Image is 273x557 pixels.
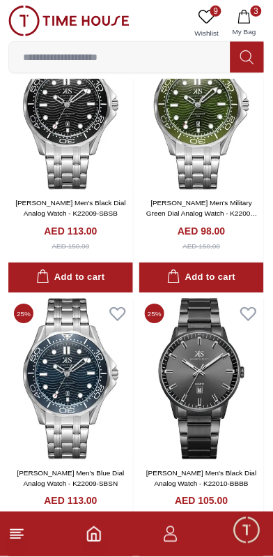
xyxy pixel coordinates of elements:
[224,6,265,41] button: 3My Bag
[189,28,224,38] span: Wishlist
[251,6,262,17] span: 3
[183,242,221,252] div: AED 150.00
[44,225,97,239] h4: AED 113.00
[178,225,225,239] h4: AED 98.00
[8,299,133,459] img: Kenneth Scott Men's Blue Dial Analog Watch - K22009-SBSN
[8,263,133,293] button: Add to cart
[175,495,228,509] h4: AED 105.00
[189,6,224,41] a: 9Wishlist
[15,200,126,218] a: [PERSON_NAME] Men's Black Dial Analog Watch - K22009-SBSB
[139,29,264,190] img: Kenneth Scott Men's Military Green Dial Analog Watch - K22009-SBSH
[232,516,263,547] div: Chat Widget
[183,512,221,522] div: AED 140.00
[17,470,124,488] a: [PERSON_NAME] Men's Blue Dial Analog Watch - K22009-SBSN
[8,29,133,190] img: Kenneth Scott Men's Black Dial Analog Watch - K22009-SBSB
[52,512,90,522] div: AED 150.00
[44,495,97,509] h4: AED 113.00
[167,270,235,286] div: Add to cart
[14,304,33,324] span: 25 %
[146,200,258,228] a: [PERSON_NAME] Men's Military Green Dial Analog Watch - K22009-SBSH
[52,242,90,252] div: AED 150.00
[210,6,221,17] span: 9
[8,6,130,36] img: ...
[139,299,264,459] img: Kenneth Scott Men's Black Dial Analog Watch - K22010-BBBB
[139,263,264,293] button: Add to cart
[145,304,164,324] span: 25 %
[146,470,257,488] a: [PERSON_NAME] Men's Black Dial Analog Watch - K22010-BBBB
[86,526,102,543] a: Home
[227,27,262,37] span: My Bag
[36,270,104,286] div: Add to cart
